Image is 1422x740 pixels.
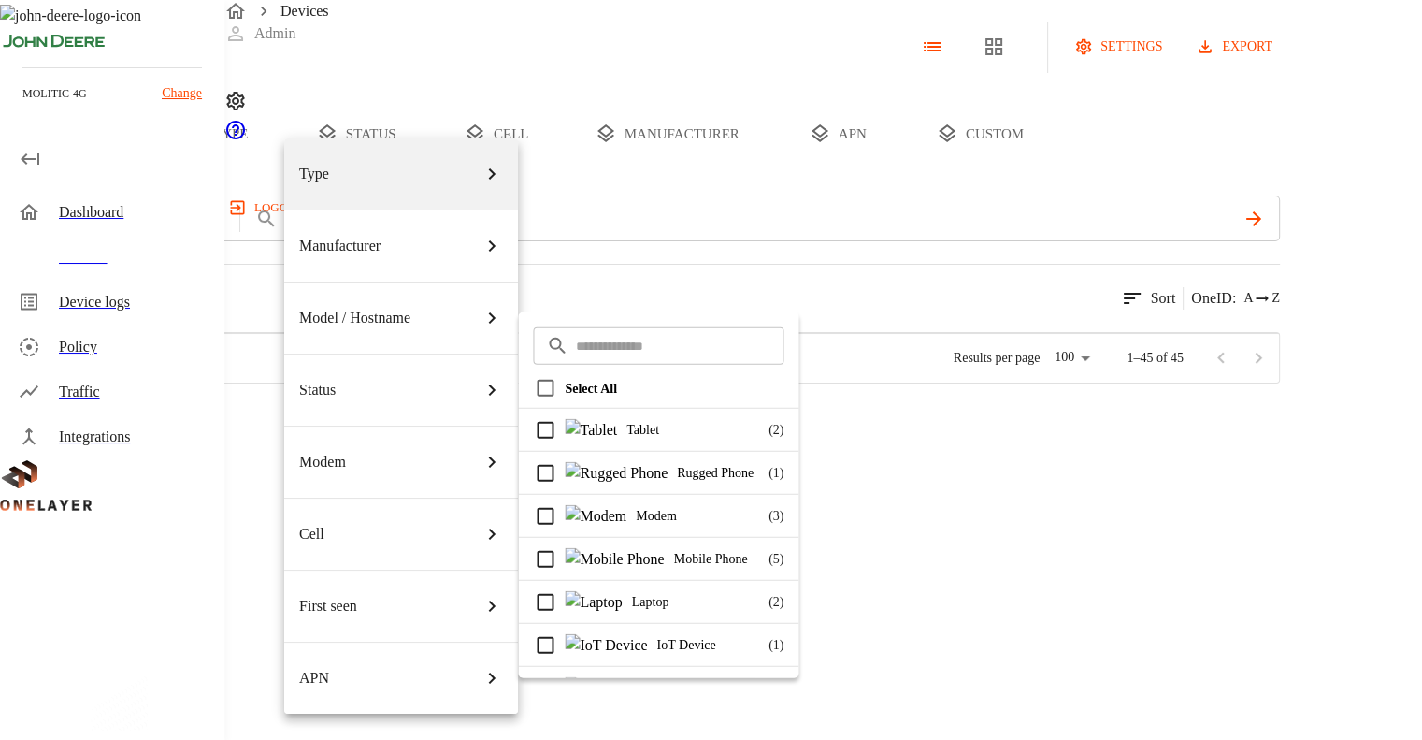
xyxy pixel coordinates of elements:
p: IoT Device [657,635,760,655]
p: Cell [299,523,324,545]
img: Mobile Phone [565,547,664,570]
p: APN [299,667,329,689]
p: Rugged Phone [677,463,759,483]
p: ( 3 ) [768,506,783,526]
p: Laptop [632,592,759,612]
img: Dongle [565,676,624,699]
p: ( 1 ) [768,635,783,655]
p: Mobile Phone [674,549,759,569]
p: Manufacturer [299,235,381,257]
p: Modem [636,506,759,526]
p: Modem [299,451,346,473]
p: First seen [299,595,357,617]
img: Modem [565,504,626,527]
p: ( 5 ) [768,549,783,569]
img: Tablet [565,418,617,441]
ul: add filter [284,138,518,714]
p: ( 2 ) [768,420,783,440]
img: IoT Device [565,633,647,656]
p: Status [299,379,336,401]
p: ( 2 ) [768,592,783,612]
p: Type [299,163,329,185]
p: ( 1 ) [768,463,783,483]
p: Select All [565,378,783,398]
img: Rugged Phone [565,461,668,484]
img: Laptop [565,590,622,613]
p: Tablet [626,420,759,440]
p: Model / Hostname [299,307,410,329]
